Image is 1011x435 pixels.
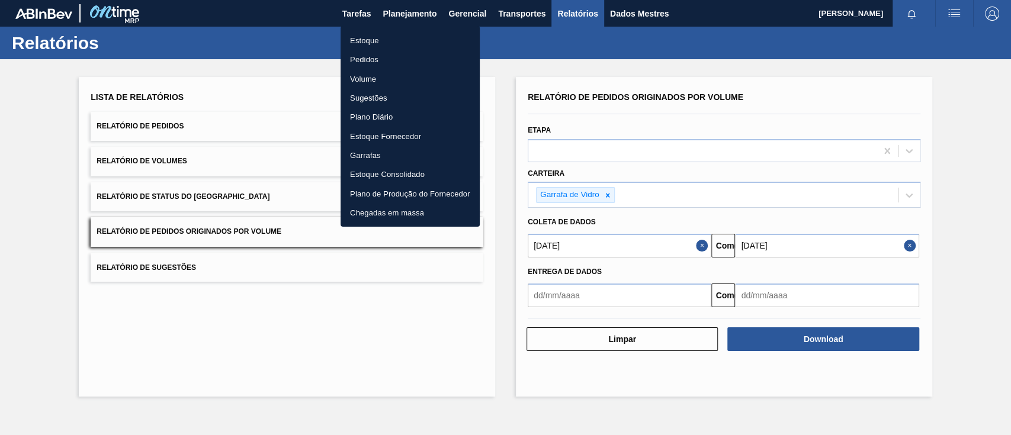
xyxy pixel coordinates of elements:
[350,36,379,45] font: Estoque
[350,170,425,179] font: Estoque Consolidado
[350,112,393,121] font: Plano Diário
[350,94,387,102] font: Sugestões
[350,208,424,217] font: Chegadas em massa
[341,165,480,183] a: Estoque Consolidado
[350,74,376,83] font: Volume
[341,146,480,165] a: Garrafas
[341,69,480,88] a: Volume
[341,107,480,126] a: Plano Diário
[341,88,480,107] a: Sugestões
[341,50,480,69] a: Pedidos
[350,131,421,140] font: Estoque Fornecedor
[341,31,480,50] a: Estoque
[350,189,470,198] font: Plano de Produção do Fornecedor
[350,151,381,160] font: Garrafas
[341,184,480,203] a: Plano de Produção do Fornecedor
[341,127,480,146] a: Estoque Fornecedor
[341,203,480,222] a: Chegadas em massa
[350,55,378,64] font: Pedidos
